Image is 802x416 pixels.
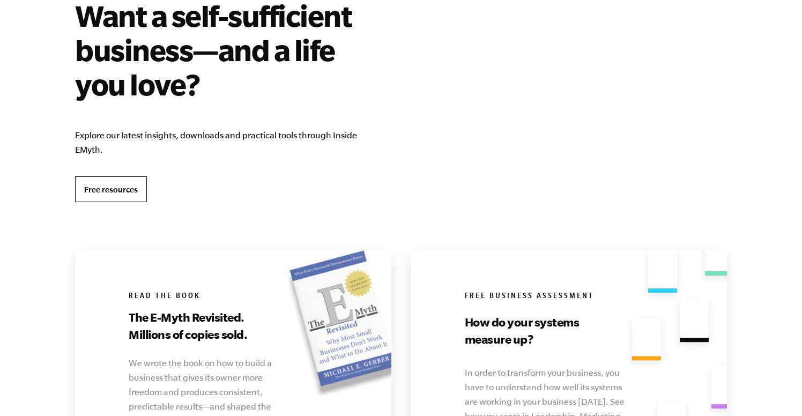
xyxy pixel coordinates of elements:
[465,314,613,348] h3: How do your systems measure up?
[129,309,277,343] h3: The E-Myth Revisited. Millions of copies sold.
[75,176,147,202] a: Free resources
[748,365,802,416] iframe: Chat Widget
[75,128,384,157] p: Explore our latest insights, downloads and practical tools through Inside EMyth.
[129,292,330,302] h6: Read the book
[465,292,666,302] h6: Free Business Assessment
